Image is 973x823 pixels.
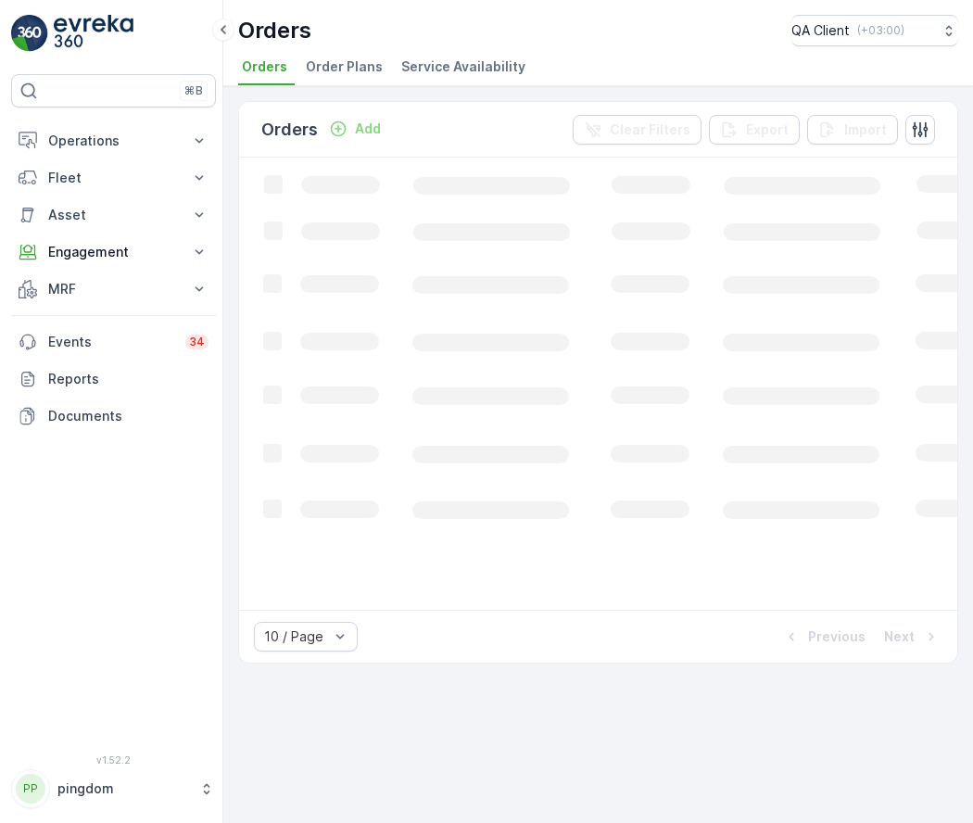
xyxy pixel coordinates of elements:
[709,115,800,145] button: Export
[844,120,887,139] p: Import
[401,57,525,76] span: Service Availability
[11,754,216,766] span: v 1.52.2
[242,57,287,76] span: Orders
[184,83,203,98] p: ⌘B
[48,132,179,150] p: Operations
[11,398,216,435] a: Documents
[54,15,133,52] img: logo_light-DOdMpM7g.png
[573,115,701,145] button: Clear Filters
[306,57,383,76] span: Order Plans
[355,120,381,138] p: Add
[807,115,898,145] button: Import
[48,407,208,425] p: Documents
[791,15,958,46] button: QA Client(+03:00)
[57,779,190,798] p: pingdom
[11,271,216,308] button: MRF
[11,15,48,52] img: logo
[808,627,866,646] p: Previous
[48,280,179,298] p: MRF
[322,118,388,140] button: Add
[884,627,915,646] p: Next
[261,117,318,143] p: Orders
[16,774,45,804] div: PP
[11,122,216,159] button: Operations
[48,370,208,388] p: Reports
[746,120,789,139] p: Export
[48,243,179,261] p: Engagement
[11,323,216,361] a: Events34
[11,159,216,196] button: Fleet
[791,21,850,40] p: QA Client
[857,23,904,38] p: ( +03:00 )
[48,169,179,187] p: Fleet
[11,196,216,234] button: Asset
[48,333,174,351] p: Events
[11,234,216,271] button: Engagement
[189,335,205,349] p: 34
[238,16,311,45] p: Orders
[882,626,942,648] button: Next
[48,206,179,224] p: Asset
[11,769,216,808] button: PPpingdom
[780,626,867,648] button: Previous
[610,120,690,139] p: Clear Filters
[11,361,216,398] a: Reports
